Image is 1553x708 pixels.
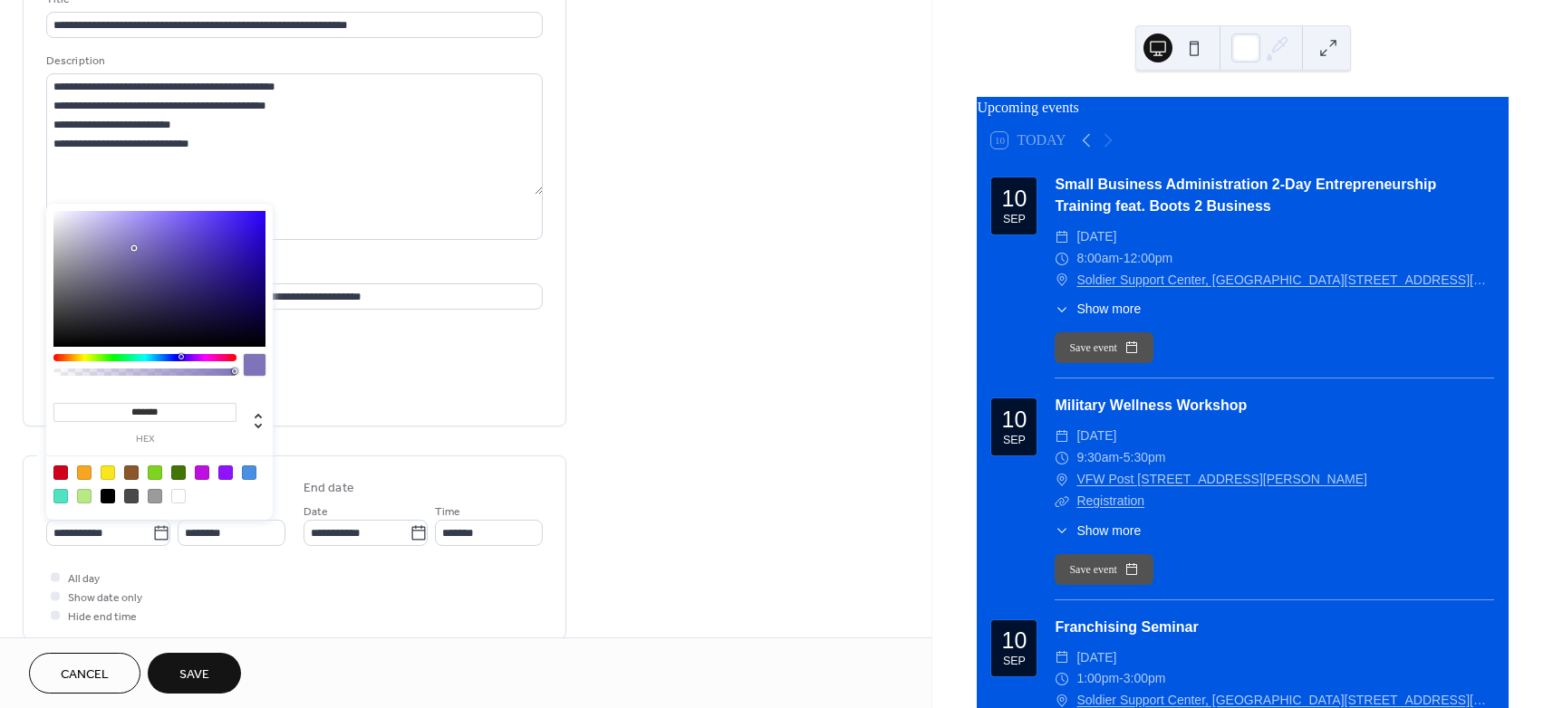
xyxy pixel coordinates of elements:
div: #8B572A [124,465,139,480]
div: #FFFFFF [171,489,186,503]
div: #4A4A4A [124,489,139,503]
div: ​ [1055,491,1069,512]
div: #417505 [171,465,186,480]
a: Military Wellness Workshop [1055,397,1247,413]
span: Show more [1076,521,1141,541]
div: Location [46,262,539,281]
div: #9B9B9B [148,489,162,503]
span: 3:00pm [1124,668,1166,690]
div: ​ [1055,226,1069,248]
span: Time [435,502,460,521]
div: 10 [1002,408,1027,431]
span: Date [304,502,328,521]
div: ​ [1055,521,1069,541]
div: End date [304,479,354,498]
span: Hide end time [68,608,137,627]
div: Sep [1003,655,1026,667]
div: #4A90E2 [242,465,256,480]
a: VFW Post [STREET_ADDRESS][PERSON_NAME] [1076,469,1367,491]
div: ​ [1055,647,1069,669]
div: Sep [1003,435,1026,446]
div: #50E3C2 [53,489,68,503]
div: ​ [1055,426,1069,447]
a: Registration [1076,493,1144,508]
div: #000000 [101,489,115,503]
div: #F8E71C [101,465,115,480]
span: Show date only [68,588,142,608]
div: ​ [1055,270,1069,292]
div: 10 [1002,187,1027,210]
button: Save event [1055,332,1153,363]
div: ​ [1055,248,1069,270]
div: #BD10E0 [195,465,209,480]
button: Cancel [29,653,140,694]
span: 5:30pm [1124,447,1166,469]
div: ​ [1055,668,1069,690]
a: Soldier Support Center, [GEOGRAPHIC_DATA][STREET_ADDRESS][PERSON_NAME][PERSON_NAME] [1076,270,1494,292]
span: - [1119,447,1124,469]
div: 10 [1002,629,1027,652]
span: [DATE] [1076,226,1116,248]
button: Save [148,653,241,694]
div: #7ED321 [148,465,162,480]
span: [DATE] [1076,647,1116,669]
div: ​ [1055,469,1069,491]
span: - [1119,248,1124,270]
div: Franchising Seminar [1055,617,1494,638]
span: Cancel [61,665,109,684]
span: 8:00am [1076,248,1119,270]
div: ​ [1055,447,1069,469]
span: [DATE] [1076,426,1116,447]
div: Sep [1003,214,1026,225]
div: ​ [1055,300,1069,319]
div: #D0021B [53,465,68,480]
span: 9:30am [1076,447,1119,469]
div: Small Business Administration 2-Day Entrepreneurship Training feat. Boots 2 Business [1055,174,1494,217]
div: Description [46,52,539,71]
span: 1:00pm [1076,668,1119,690]
span: 12:00pm [1124,248,1172,270]
button: ​Show more [1055,521,1141,541]
div: Upcoming events [977,97,1509,119]
div: #F5A623 [77,465,92,480]
button: Save event [1055,554,1153,585]
span: Show more [1076,300,1141,319]
span: Save [179,665,209,684]
label: hex [53,435,236,445]
div: #B8E986 [77,489,92,503]
span: - [1119,668,1124,690]
div: #9013FE [218,465,233,480]
button: ​Show more [1055,300,1141,319]
span: All day [68,569,100,588]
